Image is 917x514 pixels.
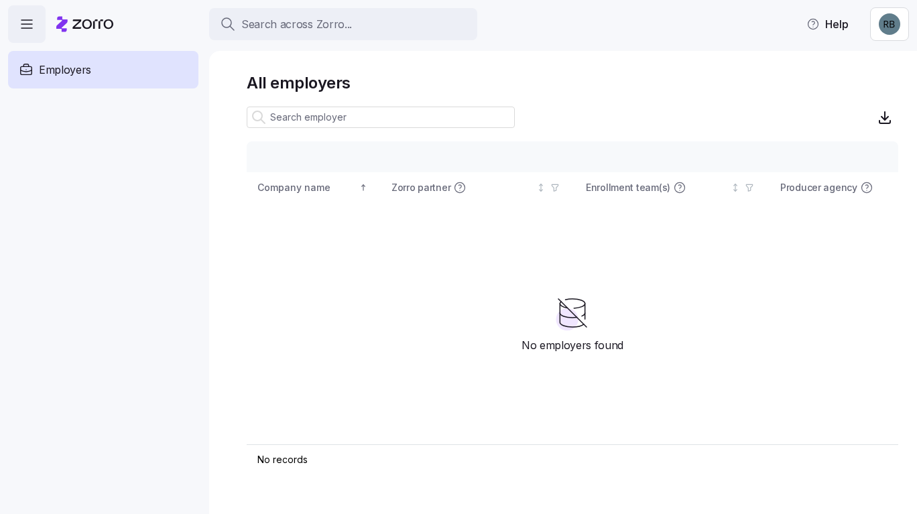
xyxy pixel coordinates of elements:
input: Search employer [247,107,515,128]
div: Not sorted [731,183,740,192]
span: Enrollment team(s) [586,181,670,194]
img: 8da47c3e8e5487d59c80835d76c1881e [879,13,900,35]
span: Search across Zorro... [241,16,352,33]
button: Search across Zorro... [209,8,477,40]
a: Employers [8,51,198,88]
span: Producer agency [780,181,857,194]
span: Employers [39,62,91,78]
div: No records [257,453,774,466]
span: Zorro partner [391,181,450,194]
button: Help [796,11,859,38]
th: Company nameSorted ascending [247,172,381,203]
h1: All employers [247,72,898,93]
div: Sorted ascending [359,183,368,192]
span: Help [806,16,849,32]
div: Not sorted [536,183,546,192]
div: Company name [257,180,357,195]
th: Zorro partnerNot sorted [381,172,575,203]
span: No employers found [522,337,623,354]
th: Enrollment team(s)Not sorted [575,172,770,203]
